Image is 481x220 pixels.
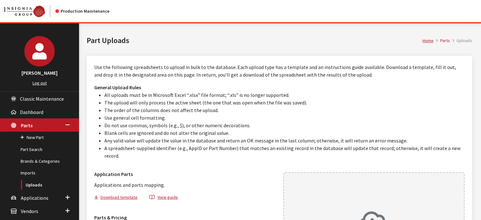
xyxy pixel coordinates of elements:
[21,208,38,214] span: Vendors
[450,37,472,44] li: Uploads
[4,6,45,17] img: Catalog Maintenance
[104,114,465,122] li: Use general cell formatting.
[434,37,450,44] li: Parts
[24,36,55,66] img: Kirsten Dart
[94,63,465,79] p: Use the following spreadsheets to upload in bulk to the database. Each upload type has a template...
[6,69,73,77] h3: [PERSON_NAME]
[104,144,465,160] li: A spreadsheet-supplied identifier (e.g., AppID or Part Number) that matches an existing record in...
[87,35,422,46] h1: Part Uploads
[104,91,465,99] li: All uploads must be in Microsoft Excel “.xlsx” file format; “.xls” is no longer supported.
[20,109,43,115] span: Dashboard
[104,137,465,144] li: Any valid value will update the value in the database and return an OK message in the last column...
[422,38,434,43] a: Home
[4,5,55,17] a: Insignia Group logo
[94,170,276,178] h3: Application Parts
[94,181,276,189] p: Applications and parts mapping.
[94,84,465,91] h3: General Upload Rules
[20,96,64,102] span: Classic Maintenance
[21,195,48,201] span: Applications
[55,8,109,15] div: Production Maintenance
[144,194,183,203] button: View guide
[104,129,465,137] li: Blank cells are ignored and do not alter the original value.
[21,122,33,129] span: Parts
[104,122,465,129] li: Do not use commas, symbols (e.g., $), or other numeric decorations.
[33,80,47,86] a: Log out
[104,106,465,114] li: The order of the columns does not affect the upload.
[104,99,465,106] li: The upload will only process the active sheet (the one that was open when the file was saved).
[94,194,143,203] button: Download template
